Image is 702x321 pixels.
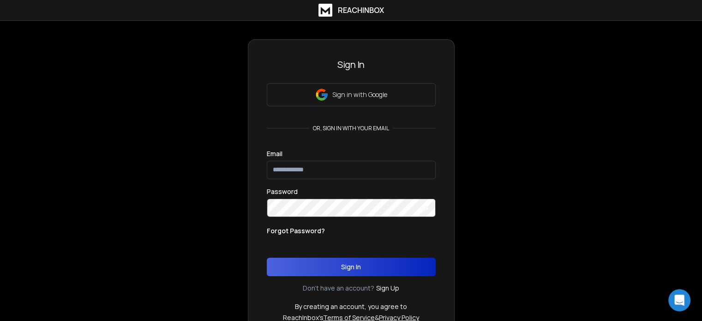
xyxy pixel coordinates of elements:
h3: Sign In [267,58,436,71]
button: Sign In [267,258,436,276]
img: logo [318,4,332,17]
p: Don't have an account? [303,284,374,293]
p: Forgot Password? [267,226,325,236]
a: ReachInbox [318,4,384,17]
a: Sign Up [376,284,399,293]
div: Open Intercom Messenger [668,289,690,311]
p: or, sign in with your email [309,125,393,132]
label: Email [267,151,282,157]
p: Sign in with Google [332,90,387,99]
p: By creating an account, you agree to [295,302,407,311]
label: Password [267,188,298,195]
button: Sign in with Google [267,83,436,106]
h1: ReachInbox [338,5,384,16]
